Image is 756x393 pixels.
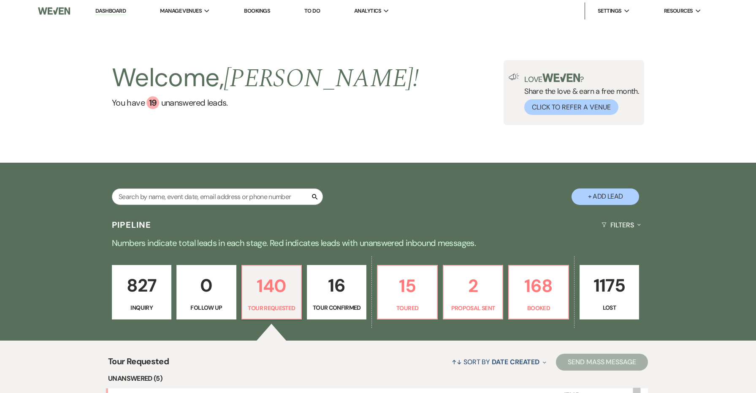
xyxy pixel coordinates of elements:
a: 168Booked [508,265,569,320]
input: Search by name, event date, email address or phone number [112,188,323,205]
img: Weven Logo [38,2,70,20]
button: Sort By Date Created [448,351,550,373]
a: 140Tour Requested [241,265,302,320]
div: 19 [146,96,159,109]
p: Love ? [524,74,639,83]
a: 16Tour Confirmed [307,265,366,320]
a: Bookings [244,7,270,14]
img: loud-speaker-illustration.svg [509,74,519,80]
p: Tour Requested [247,303,296,313]
span: Settings [598,7,622,15]
span: Resources [664,7,693,15]
h2: Welcome, [112,60,419,96]
p: 1175 [585,271,634,300]
p: 16 [312,271,361,300]
button: Filters [598,214,644,236]
p: 140 [247,272,296,300]
a: 1175Lost [580,265,639,320]
a: To Do [304,7,320,14]
p: Follow Up [182,303,230,312]
span: [PERSON_NAME] ! [224,59,419,98]
a: 0Follow Up [176,265,236,320]
span: Analytics [354,7,381,15]
p: 2 [449,272,497,300]
button: Click to Refer a Venue [524,99,618,115]
p: Lost [585,303,634,312]
p: Proposal Sent [449,303,497,313]
p: Numbers indicate total leads in each stage. Red indicates leads with unanswered inbound messages. [74,236,682,250]
p: Inquiry [117,303,166,312]
p: Tour Confirmed [312,303,361,312]
button: + Add Lead [572,188,639,205]
p: 0 [182,271,230,300]
a: 15Toured [377,265,437,320]
p: Booked [514,303,563,313]
button: Send Mass Message [556,354,648,371]
span: ↑↓ [452,358,462,366]
span: Tour Requested [108,355,169,373]
a: Dashboard [95,7,126,15]
a: 827Inquiry [112,265,171,320]
p: 15 [383,272,431,300]
p: Toured [383,303,431,313]
h3: Pipeline [112,219,152,231]
div: Share the love & earn a free month. [519,74,639,115]
li: Unanswered (5) [108,373,648,384]
p: 168 [514,272,563,300]
img: weven-logo-green.svg [542,74,580,82]
p: 827 [117,271,166,300]
a: 2Proposal Sent [443,265,503,320]
a: You have 19 unanswered leads. [112,96,419,109]
span: Manage Venues [160,7,202,15]
span: Date Created [492,358,539,366]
